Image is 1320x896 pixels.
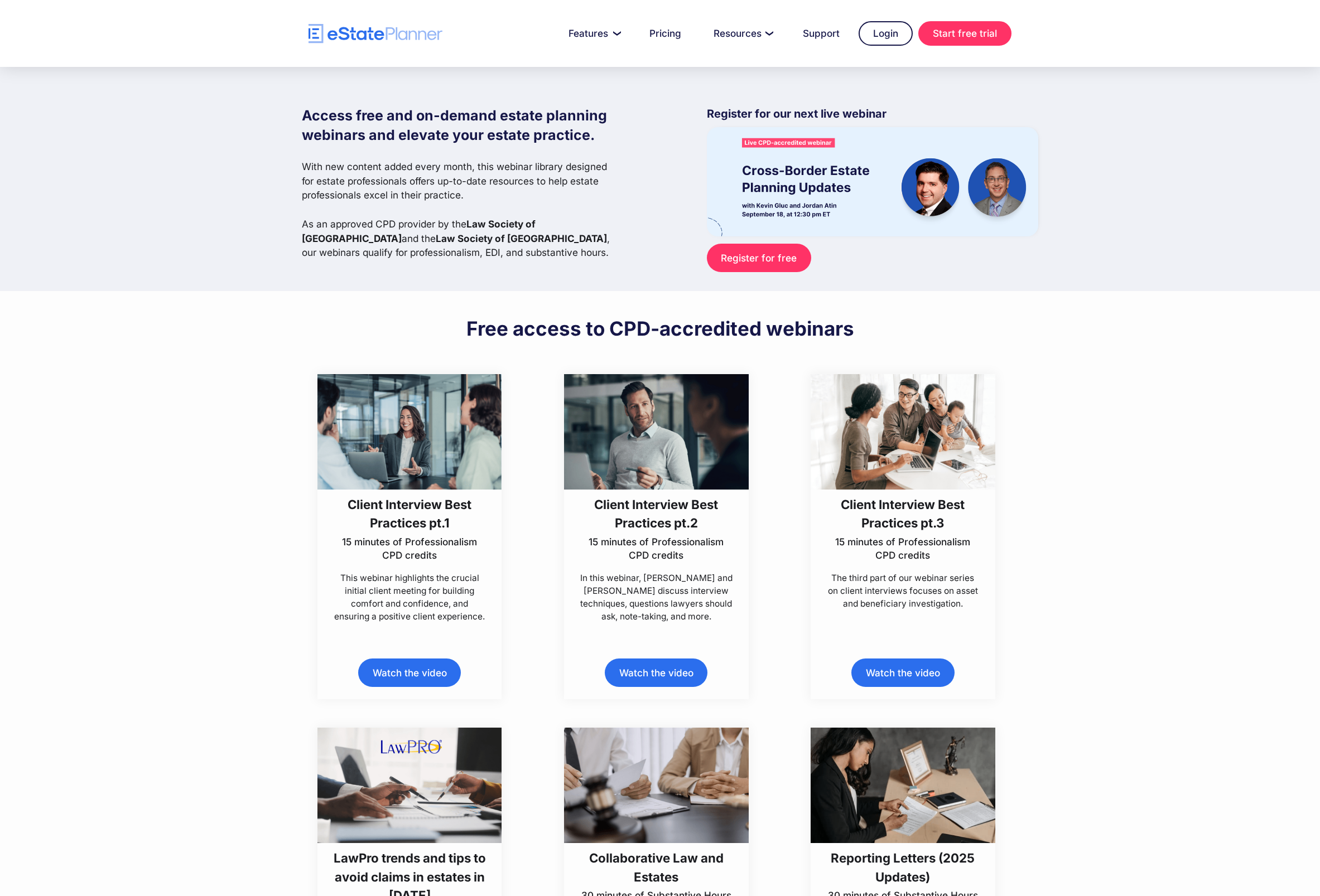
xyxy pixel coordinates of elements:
a: Client Interview Best Practices pt.115 minutes of Professionalism CPD creditsThis webinar highlig... [317,374,502,623]
p: 15 minutes of Professionalism CPD credits [579,535,733,562]
a: Watch the video [851,658,954,687]
a: Support [789,22,853,45]
p: Register for our next live webinar [707,106,1038,127]
h3: Client Interview Best Practices pt.3 [826,495,980,532]
a: Watch the video [605,658,707,687]
a: Start free trial [918,21,1011,46]
strong: Law Society of [GEOGRAPHIC_DATA] [436,233,607,244]
img: eState Academy webinar [707,127,1038,236]
p: The third part of our webinar series on client interviews focuses on asset and beneficiary invest... [826,571,980,610]
a: Watch the video [358,658,461,687]
a: Features [555,22,630,45]
h2: Free access to CPD-accredited webinars [466,316,854,341]
a: Client Interview Best Practices pt.315 minutes of Professionalism CPD creditsThe third part of ou... [811,374,995,610]
a: Pricing [636,22,695,45]
a: Resources [700,22,784,45]
h1: Access free and on-demand estate planning webinars and elevate your estate practice. [302,106,619,145]
h3: Collaborative Law and Estates [579,849,733,886]
p: This webinar highlights the crucial initial client meeting for building comfort and confidence, a... [333,571,486,623]
p: 15 minutes of Professionalism CPD credits [826,535,980,562]
p: 15 minutes of Professionalism CPD credits [333,535,486,562]
a: Register for free [707,244,811,272]
h3: Client Interview Best Practices pt.1 [333,495,486,532]
p: In this webinar, [PERSON_NAME] and [PERSON_NAME] discuss interview techniques, questions lawyers ... [579,571,733,623]
strong: Law Society of [GEOGRAPHIC_DATA] [302,218,536,244]
h3: Client Interview Best Practices pt.2 [579,495,733,532]
a: home [309,24,442,43]
h3: Reporting Letters (2025 Updates) [826,849,980,886]
p: With new content added every month, this webinar library designed for estate professionals offers... [302,159,619,260]
a: Client Interview Best Practices pt.215 minutes of Professionalism CPD creditsIn this webinar, [PE... [564,374,749,623]
a: Login [859,21,913,46]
